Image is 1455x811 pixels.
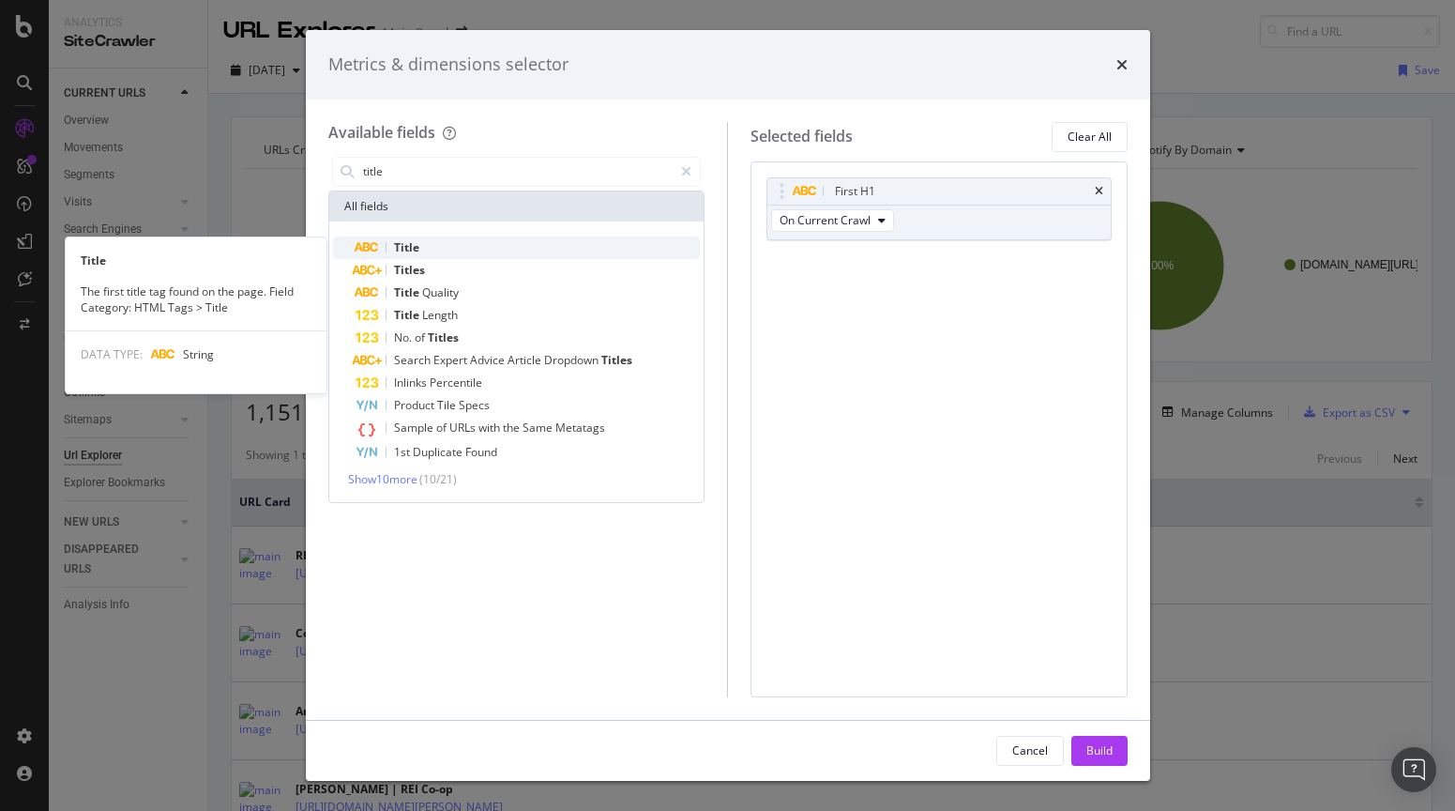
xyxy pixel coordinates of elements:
[394,239,419,255] span: Title
[328,122,435,143] div: Available fields
[766,177,1112,240] div: First H1timesOn Current Crawl
[1391,747,1436,792] div: Open Intercom Messenger
[465,444,497,460] span: Found
[835,182,875,201] div: First H1
[328,53,568,77] div: Metrics & dimensions selector
[1052,122,1128,152] button: Clear All
[329,191,705,222] div: All fields
[394,307,422,323] span: Title
[394,375,430,390] span: Inlinks
[996,736,1064,766] button: Cancel
[415,329,428,345] span: of
[66,252,326,268] div: Title
[394,262,425,278] span: Titles
[394,284,422,300] span: Title
[361,158,674,186] input: Search by field name
[422,307,458,323] span: Length
[394,397,437,413] span: Product
[555,420,605,436] span: Metatags
[437,397,459,413] span: Tile
[523,420,555,436] span: Same
[436,420,449,436] span: of
[394,329,415,345] span: No.
[1012,742,1048,758] div: Cancel
[394,352,433,368] span: Search
[306,30,1150,781] div: modal
[544,352,601,368] span: Dropdown
[1071,736,1128,766] button: Build
[1086,742,1113,758] div: Build
[394,444,413,460] span: 1st
[413,444,465,460] span: Duplicate
[771,209,894,232] button: On Current Crawl
[780,212,871,228] span: On Current Crawl
[430,375,482,390] span: Percentile
[478,420,503,436] span: with
[348,471,417,487] span: Show 10 more
[1095,186,1103,197] div: times
[601,352,632,368] span: Titles
[503,420,523,436] span: the
[750,126,853,147] div: Selected fields
[66,283,326,315] div: The first title tag found on the page. Field Category: HTML Tags > Title
[449,420,478,436] span: URLs
[1068,129,1112,145] div: Clear All
[1116,53,1128,77] div: times
[428,329,459,345] span: Titles
[433,352,470,368] span: Expert
[394,420,436,436] span: Sample
[419,471,457,487] span: ( 10 / 21 )
[508,352,544,368] span: Article
[470,352,508,368] span: Advice
[459,397,490,413] span: Specs
[422,284,459,300] span: Quality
